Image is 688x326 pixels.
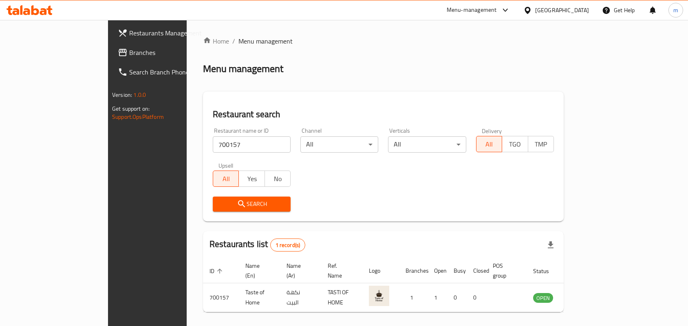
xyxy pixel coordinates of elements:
td: 0 [467,283,486,312]
span: Version: [112,90,132,100]
span: Name (En) [245,261,270,280]
div: Export file [541,235,560,255]
span: 1 record(s) [271,241,305,249]
a: Restaurants Management [111,23,223,43]
a: Branches [111,43,223,62]
a: Search Branch Phone [111,62,223,82]
img: Taste of Home [369,286,389,306]
th: Busy [447,258,467,283]
div: Total records count [270,238,306,252]
button: No [265,171,291,187]
div: All [388,136,466,153]
th: Open [428,258,447,283]
th: Branches [399,258,428,283]
td: TASTI OF HOME [321,283,362,312]
th: Logo [362,258,399,283]
div: OPEN [533,293,553,303]
button: Search [213,197,291,212]
h2: Restaurant search [213,108,554,120]
div: [GEOGRAPHIC_DATA] [535,6,589,15]
nav: breadcrumb [203,36,564,46]
button: Yes [238,171,265,187]
td: Taste of Home [239,283,280,312]
span: Yes [242,173,261,185]
span: 1.0.0 [133,90,146,100]
button: TMP [528,136,554,152]
span: No [268,173,287,185]
span: Search Branch Phone [129,67,216,77]
div: Menu-management [447,5,497,15]
button: TGO [502,136,528,152]
span: Status [533,266,560,276]
span: TMP [531,138,551,150]
th: Closed [467,258,486,283]
td: 0 [447,283,467,312]
li: / [232,36,235,46]
td: 1 [428,283,447,312]
span: All [480,138,499,150]
h2: Restaurants list [209,238,305,252]
input: Search for restaurant name or ID.. [213,136,291,153]
span: Menu management [238,36,293,46]
table: enhanced table [203,258,598,312]
td: نكهة البيت [280,283,321,312]
div: All [300,136,378,153]
span: TGO [505,138,525,150]
button: All [476,136,502,152]
span: Search [219,199,284,209]
button: All [213,171,239,187]
span: Name (Ar) [287,261,311,280]
span: All [216,173,236,185]
span: Branches [129,48,216,57]
span: m [673,6,678,15]
span: Ref. Name [328,261,353,280]
span: ID [209,266,225,276]
h2: Menu management [203,62,283,75]
span: Restaurants Management [129,28,216,38]
span: POS group [493,261,517,280]
span: OPEN [533,293,553,303]
label: Delivery [482,128,502,133]
td: 1 [399,283,428,312]
a: Support.OpsPlatform [112,112,164,122]
span: Get support on: [112,103,150,114]
label: Upsell [218,162,234,168]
